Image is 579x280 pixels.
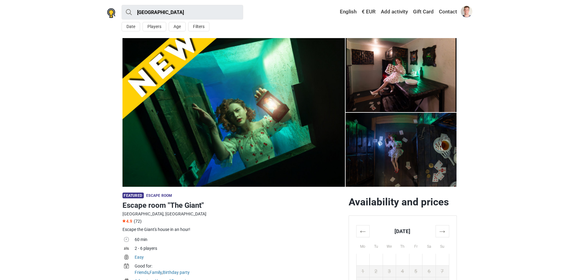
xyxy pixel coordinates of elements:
[422,266,436,277] td: 6
[360,6,377,17] a: € EUR
[122,193,144,198] span: Featured
[188,22,209,31] button: Filters
[122,200,344,211] h1: Escape room "The Giant"
[135,262,344,277] td: , ,
[436,225,449,237] th: →
[370,237,383,254] th: Tu
[135,236,344,245] td: 60 min
[122,226,344,233] div: Escape the Giant's house in an hour!
[336,10,340,14] img: English
[396,266,409,277] td: 4
[122,38,345,187] img: Escape room "The Giant" photo 13
[107,8,115,18] img: Nowescape logo
[379,6,409,17] a: Add activity
[370,266,383,277] td: 2
[349,196,457,208] h2: Availability and prices
[334,6,358,17] a: English
[122,22,140,31] button: Date
[356,266,370,277] td: 1
[383,266,396,277] td: 3
[150,270,162,275] a: Family
[122,219,132,224] span: 4.9
[135,255,144,260] a: Easy
[356,225,370,237] th: ←
[135,263,344,269] div: Good for:
[346,38,457,112] a: Escape room "The Giant" photo 3
[370,225,436,237] th: [DATE]
[135,270,149,275] a: Friends
[134,219,142,224] span: (72)
[122,38,345,187] a: Escape room "The Giant" photo 12
[169,22,186,31] button: Age
[356,237,370,254] th: Mo
[437,6,459,17] a: Contact
[122,5,243,19] input: try “London”
[346,38,457,112] img: Escape room "The Giant" photo 4
[436,266,449,277] td: 7
[436,237,449,254] th: Su
[146,193,172,198] span: Escape room
[122,211,344,217] div: [GEOGRAPHIC_DATA], [GEOGRAPHIC_DATA]
[383,237,396,254] th: We
[163,270,190,275] a: Birthday party
[135,245,344,253] td: 2 - 6 players
[346,113,457,187] a: Escape room "The Giant" photo 4
[122,219,126,222] img: Star
[412,6,435,17] a: Gift Card
[422,237,436,254] th: Sa
[143,22,166,31] button: Players
[346,113,457,187] img: Escape room "The Giant" photo 5
[409,237,422,254] th: Fr
[409,266,422,277] td: 5
[396,237,409,254] th: Th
